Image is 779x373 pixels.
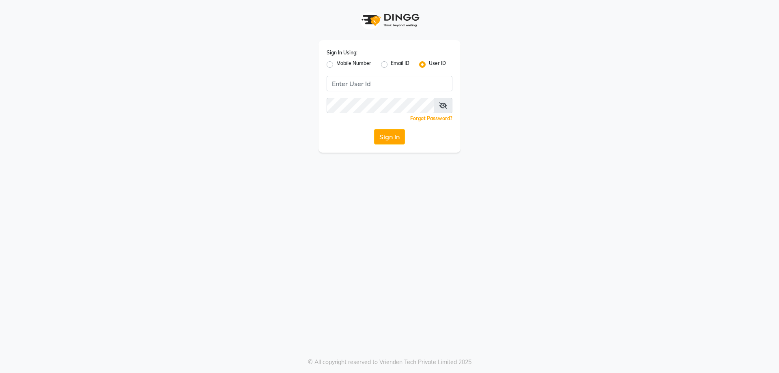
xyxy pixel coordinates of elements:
img: logo1.svg [357,8,422,32]
label: Email ID [391,60,409,69]
button: Sign In [374,129,405,144]
a: Forgot Password? [410,115,452,121]
input: Username [327,98,434,113]
input: Username [327,76,452,91]
label: User ID [429,60,446,69]
label: Sign In Using: [327,49,357,56]
label: Mobile Number [336,60,371,69]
